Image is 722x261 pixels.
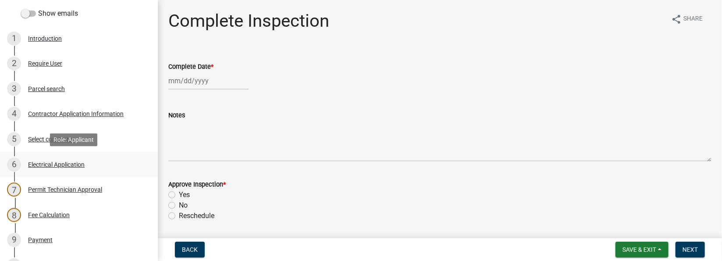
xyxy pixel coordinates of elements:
div: 4 [7,107,21,121]
label: No [179,200,188,211]
div: 9 [7,233,21,247]
input: mm/dd/yyyy [168,72,249,90]
span: Back [182,246,198,253]
span: Share [683,14,703,25]
div: Parcel search [28,86,65,92]
div: Contractor Application Information [28,111,124,117]
label: Show emails [21,8,78,19]
label: Approve Inspection [168,182,226,188]
div: 5 [7,132,21,146]
div: 6 [7,158,21,172]
button: Save & Exit [615,242,669,257]
div: 8 [7,208,21,222]
button: Back [175,242,205,257]
button: shareShare [664,11,710,28]
button: Next [676,242,705,257]
div: 1 [7,32,21,46]
div: Electrical Application [28,162,85,168]
div: 3 [7,82,21,96]
label: Yes [179,190,190,200]
div: Fee Calculation [28,212,70,218]
label: Notes [168,113,185,119]
span: Save & Exit [622,246,656,253]
div: Role: Applicant [50,133,97,146]
div: Require User [28,60,62,67]
div: Select contractor [28,136,75,142]
label: Complete Date [168,64,213,70]
i: share [671,14,682,25]
div: Introduction [28,35,62,42]
div: Payment [28,237,53,243]
h1: Complete Inspection [168,11,329,32]
div: 7 [7,183,21,197]
div: 2 [7,56,21,71]
div: Permit Technician Approval [28,187,102,193]
label: Reschedule [179,211,214,221]
span: Next [683,246,698,253]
